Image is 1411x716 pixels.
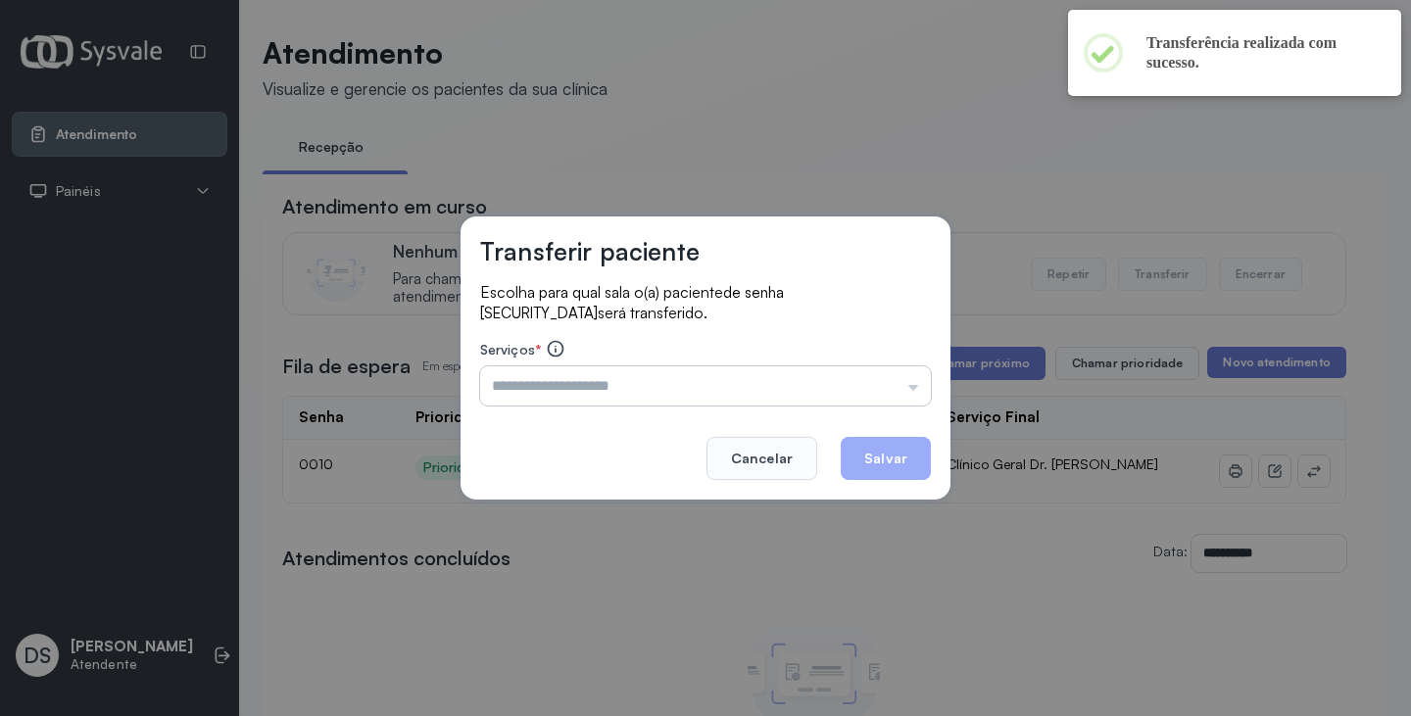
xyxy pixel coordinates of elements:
span: de senha [SECURITY_DATA] [480,283,784,322]
span: Serviços [480,341,535,358]
h2: Transferência realizada com sucesso. [1146,33,1370,72]
button: Cancelar [706,437,817,480]
button: Salvar [841,437,931,480]
h3: Transferir paciente [480,236,700,266]
p: Escolha para qual sala o(a) paciente será transferido. [480,282,931,323]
